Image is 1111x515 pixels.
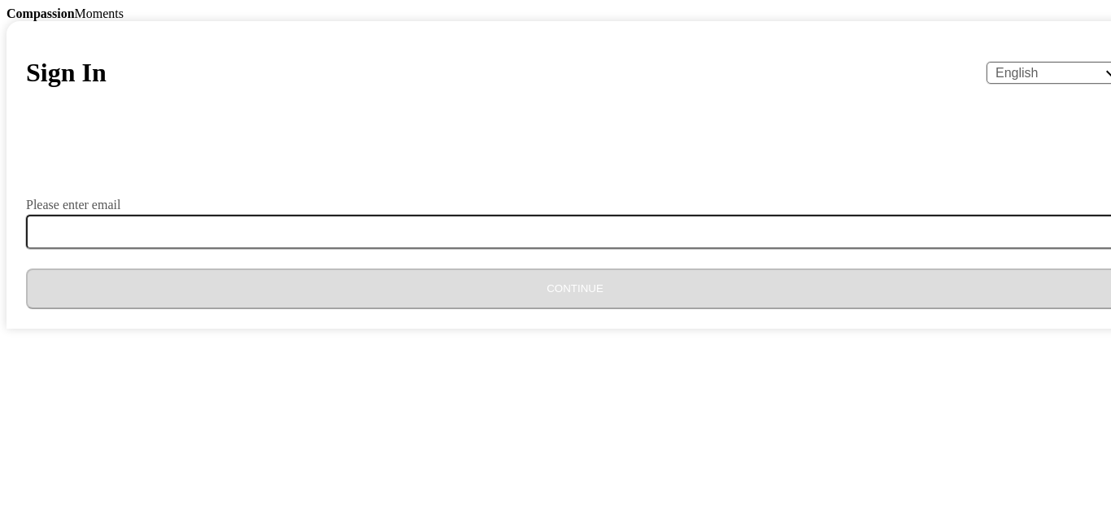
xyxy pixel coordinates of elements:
[26,199,120,212] label: Please enter email
[7,7,1104,21] div: Moments
[26,58,107,88] h1: Sign In
[7,7,75,20] b: Compassion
